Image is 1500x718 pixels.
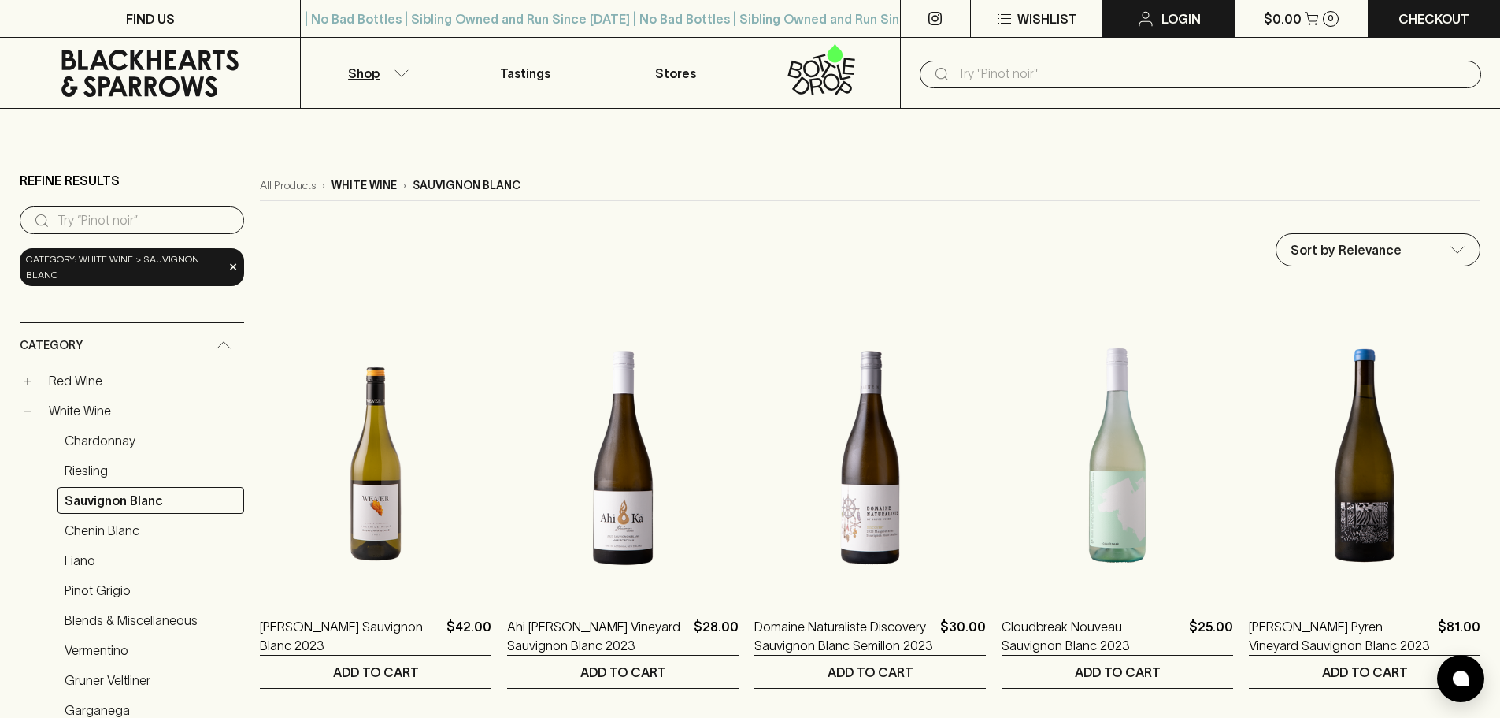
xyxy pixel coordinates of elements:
p: Shop [348,64,380,83]
p: ADD TO CART [580,663,666,682]
span: × [228,259,238,275]
a: [PERSON_NAME] Pyren Vineyard Sauvignon Blanc 2023 [1249,617,1431,655]
a: Stores [601,38,750,108]
p: ADD TO CART [1322,663,1408,682]
p: $0.00 [1264,9,1302,28]
a: All Products [260,177,316,194]
a: Pinot Grigio [57,577,244,604]
p: sauvignon blanc [413,177,520,194]
input: Try “Pinot noir” [57,208,231,233]
p: ADD TO CART [828,663,913,682]
img: Ahi Ka Blackmore Vineyard Sauvignon Blanc 2023 [507,318,739,593]
p: $30.00 [940,617,986,655]
img: Domaine Naturaliste Discovery Sauvignon Blanc Semillon 2023 [754,318,986,593]
a: [PERSON_NAME] Sauvignon Blanc 2023 [260,617,440,655]
a: Ahi [PERSON_NAME] Vineyard Sauvignon Blanc 2023 [507,617,687,655]
p: Login [1161,9,1201,28]
p: Refine Results [20,171,120,190]
button: ADD TO CART [1002,656,1233,688]
a: Cloudbreak Nouveau Sauvignon Blanc 2023 [1002,617,1183,655]
img: Cloudbreak Nouveau Sauvignon Blanc 2023 [1002,318,1233,593]
button: ADD TO CART [754,656,986,688]
button: + [20,373,35,389]
input: Try "Pinot noir" [957,61,1469,87]
a: Vermentino [57,637,244,664]
a: Fiano [57,547,244,574]
p: ADD TO CART [1075,663,1161,682]
a: Sauvignon Blanc [57,487,244,514]
p: › [403,177,406,194]
button: ADD TO CART [260,656,491,688]
img: Weaver Sauvignon Blanc 2023 [260,318,491,593]
a: Blends & Miscellaneous [57,607,244,634]
button: ADD TO CART [1249,656,1480,688]
a: Chardonnay [57,427,244,454]
a: Riesling [57,457,244,484]
p: FIND US [126,9,175,28]
img: bubble-icon [1453,671,1469,686]
p: Wishlist [1017,9,1077,28]
p: 0 [1328,14,1334,23]
img: Joshua Cooper Pyren Vineyard Sauvignon Blanc 2023 [1249,318,1480,593]
p: $25.00 [1189,617,1233,655]
a: Domaine Naturaliste Discovery Sauvignon Blanc Semillon 2023 [754,617,934,655]
p: $42.00 [446,617,491,655]
p: Tastings [500,64,550,83]
a: Gruner Veltliner [57,667,244,694]
a: Red Wine [42,367,244,394]
p: Stores [655,64,696,83]
p: white wine [331,177,397,194]
p: $81.00 [1438,617,1480,655]
button: − [20,403,35,419]
span: Category [20,336,83,355]
a: Tastings [450,38,600,108]
button: Shop [301,38,450,108]
a: Chenin Blanc [57,517,244,544]
a: White Wine [42,397,244,424]
p: $28.00 [694,617,739,655]
p: › [322,177,325,194]
p: Sort by Relevance [1291,240,1402,259]
div: Category [20,323,244,368]
button: ADD TO CART [507,656,739,688]
div: Sort by Relevance [1276,234,1480,266]
p: Checkout [1398,9,1469,28]
p: ADD TO CART [333,663,419,682]
span: Category: white wine > sauvignon blanc [26,251,224,283]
